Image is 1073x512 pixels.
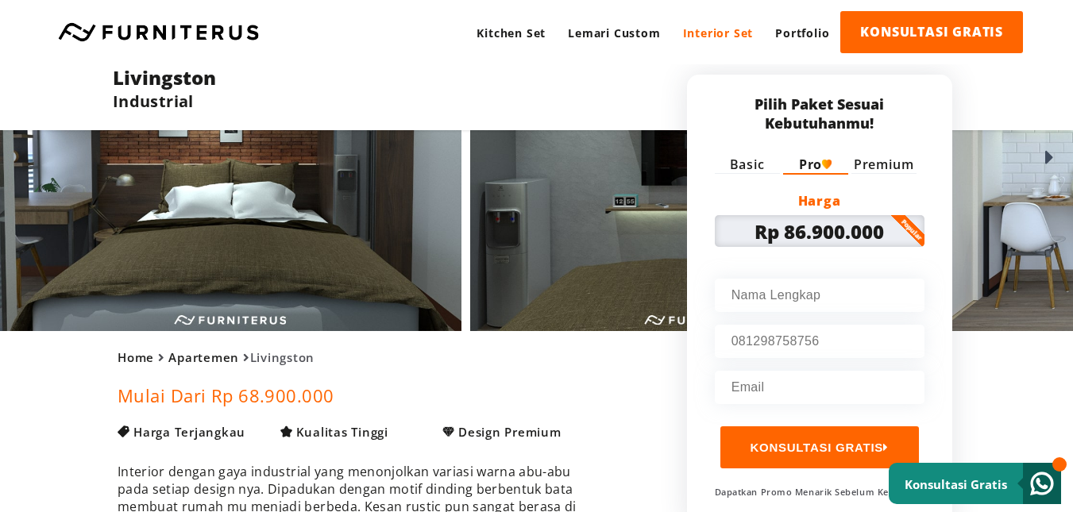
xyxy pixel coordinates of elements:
a: Konsultasi Gratis [889,463,1061,504]
input: Email [715,371,924,404]
small: Konsultasi Gratis [905,476,1007,492]
input: 081298758756 [715,325,924,358]
a: Home [118,349,154,365]
input: Nama Lengkap [715,279,924,312]
p: Pilih Paket Sesuai Kebutuhanmu! [715,94,924,133]
label: Premium [854,156,914,173]
span: Kualitas Tinggi [296,424,388,440]
button: KONSULTASI GRATIS [720,426,919,468]
h3: Mulai Dari Rp 68.900.000 [118,383,605,407]
span: Harga Terjangkau [133,424,245,440]
a: Lemari Custom [557,11,671,55]
a: Apartemen [168,349,239,365]
h1: Livingston [113,64,492,90]
a: Interior Set [672,11,765,55]
a: Portfolio [764,11,840,55]
h2: Industrial [113,90,492,112]
span: Design Premium [458,424,562,440]
div: Popular [834,151,990,306]
span: Livingston [118,349,315,365]
label: Basic [730,156,765,173]
a: Kitchen Set [465,11,557,55]
p: Harga [715,192,924,210]
label: Pro [799,156,832,173]
li: Rp 86.900.000 [715,218,924,244]
a: KONSULTASI GRATIS [840,11,1023,53]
